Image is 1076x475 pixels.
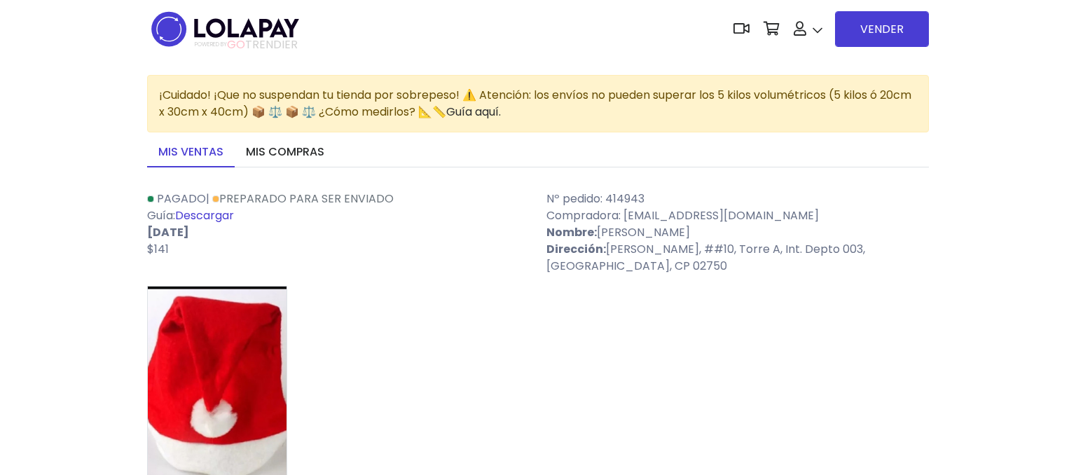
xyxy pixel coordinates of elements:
span: POWERED BY [195,41,227,48]
a: Mis ventas [147,138,235,167]
img: logo [147,7,303,51]
a: VENDER [835,11,929,47]
span: Pagado [157,191,206,207]
a: Descargar [175,207,234,223]
p: Nº pedido: 414943 [546,191,929,207]
a: Preparado para ser enviado [212,191,394,207]
span: GO [227,36,245,53]
div: | Guía: [139,191,538,275]
span: TRENDIER [195,39,298,51]
p: [PERSON_NAME], ##10, Torre A, Int. Depto 003, [GEOGRAPHIC_DATA], CP 02750 [546,241,929,275]
p: [PERSON_NAME] [546,224,929,241]
a: Mis compras [235,138,336,167]
span: ¡Cuidado! ¡Que no suspendan tu tienda por sobrepeso! ⚠️ Atención: los envíos no pueden superar lo... [159,87,911,120]
p: [DATE] [147,224,530,241]
span: $141 [147,241,169,257]
a: Guía aquí. [446,104,501,120]
strong: Nombre: [546,224,597,240]
p: Compradora: [EMAIL_ADDRESS][DOMAIN_NAME] [546,207,929,224]
strong: Dirección: [546,241,606,257]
